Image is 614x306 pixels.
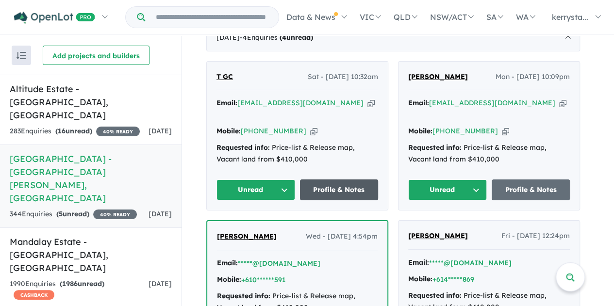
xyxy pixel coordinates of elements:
[149,279,172,288] span: [DATE]
[10,152,172,205] h5: [GEOGRAPHIC_DATA] - [GEOGRAPHIC_DATA][PERSON_NAME] , [GEOGRAPHIC_DATA]
[10,126,140,137] div: 283 Enquir ies
[308,71,378,83] span: Sat - [DATE] 10:32am
[408,98,429,107] strong: Email:
[216,143,270,152] strong: Requested info:
[310,126,317,136] button: Copy
[552,12,588,22] span: kerrysta...
[280,33,313,42] strong: ( unread)
[429,98,555,107] a: [EMAIL_ADDRESS][DOMAIN_NAME]
[216,72,233,81] span: T GC
[240,33,313,42] span: - 4 Enquir ies
[217,232,277,241] span: [PERSON_NAME]
[216,98,237,107] strong: Email:
[216,71,233,83] a: T GC
[216,179,295,200] button: Unread
[147,7,277,28] input: Try estate name, suburb, builder or developer
[43,46,149,65] button: Add projects and builders
[149,127,172,135] span: [DATE]
[217,231,277,242] a: [PERSON_NAME]
[10,209,137,220] div: 344 Enquir ies
[14,290,54,300] span: CASHBACK
[408,274,432,283] strong: Mobile:
[56,209,89,218] strong: ( unread)
[306,231,378,242] span: Wed - [DATE] 4:54pm
[10,278,149,302] div: 1990 Enquir ies
[501,230,570,242] span: Fri - [DATE] 12:24pm
[55,127,92,135] strong: ( unread)
[216,142,378,165] div: Price-list & Release map, Vacant land from $410,000
[300,179,379,200] a: Profile & Notes
[217,291,270,300] strong: Requested info:
[237,98,364,107] a: [EMAIL_ADDRESS][DOMAIN_NAME]
[559,98,566,108] button: Copy
[17,52,26,59] img: sort.svg
[408,230,468,242] a: [PERSON_NAME]
[217,258,238,267] strong: Email:
[217,275,241,284] strong: Mobile:
[216,127,241,135] strong: Mobile:
[408,71,468,83] a: [PERSON_NAME]
[408,179,487,200] button: Unread
[408,142,570,165] div: Price-list & Release map, Vacant land from $410,000
[492,179,570,200] a: Profile & Notes
[93,209,137,219] span: 40 % READY
[62,279,78,288] span: 1986
[408,258,429,267] strong: Email:
[59,209,63,218] span: 5
[282,33,286,42] span: 4
[58,127,66,135] span: 16
[14,12,95,24] img: Openlot PRO Logo White
[10,82,172,122] h5: Altitude Estate - [GEOGRAPHIC_DATA] , [GEOGRAPHIC_DATA]
[96,127,140,136] span: 40 % READY
[408,231,468,240] span: [PERSON_NAME]
[502,126,509,136] button: Copy
[241,127,306,135] a: [PHONE_NUMBER]
[432,127,498,135] a: [PHONE_NUMBER]
[367,98,375,108] button: Copy
[60,279,104,288] strong: ( unread)
[496,71,570,83] span: Mon - [DATE] 10:09pm
[408,291,462,300] strong: Requested info:
[408,143,462,152] strong: Requested info:
[149,209,172,218] span: [DATE]
[408,72,468,81] span: [PERSON_NAME]
[206,24,580,51] div: [DATE]
[408,127,432,135] strong: Mobile:
[10,235,172,274] h5: Mandalay Estate - [GEOGRAPHIC_DATA] , [GEOGRAPHIC_DATA]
